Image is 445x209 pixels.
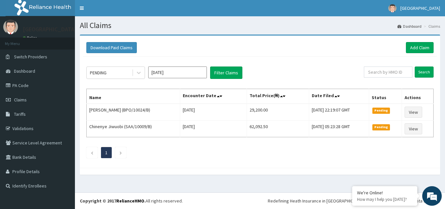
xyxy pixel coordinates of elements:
li: Claims [422,23,440,29]
a: Dashboard [397,23,422,29]
th: Name [87,89,180,104]
th: Date Filed [309,89,369,104]
img: User Image [388,4,396,12]
span: [GEOGRAPHIC_DATA] [400,5,440,11]
a: Next page [119,150,122,156]
div: We're Online! [357,190,412,196]
button: Filter Claims [210,67,242,79]
a: Add Claim [406,42,434,53]
th: Actions [402,89,433,104]
a: Page 1 is your current page [105,150,108,156]
div: Redefining Heath Insurance in [GEOGRAPHIC_DATA] using Telemedicine and Data Science! [268,198,440,204]
span: Pending [372,108,390,113]
input: Select Month and Year [148,67,207,78]
span: Switch Providers [14,54,47,60]
td: [DATE] [180,121,247,137]
div: PENDING [90,69,107,76]
a: View [405,123,422,134]
span: Tariffs [14,111,26,117]
input: Search [415,67,434,78]
td: Chinenye Jiwuobi (SAA/10009/B) [87,121,180,137]
strong: Copyright © 2017 . [80,198,146,204]
th: Total Price(₦) [247,89,309,104]
span: Dashboard [14,68,35,74]
a: Previous page [91,150,93,156]
td: 62,092.50 [247,121,309,137]
td: [DATE] 05:23:28 GMT [309,121,369,137]
span: Claims [14,97,27,103]
th: Status [369,89,402,104]
a: Online [23,36,38,40]
p: [GEOGRAPHIC_DATA] [23,26,77,32]
td: [DATE] [180,104,247,121]
span: Pending [372,124,390,130]
td: [PERSON_NAME] (BPO/10024/B) [87,104,180,121]
td: 29,200.00 [247,104,309,121]
h1: All Claims [80,21,440,30]
a: View [405,107,422,118]
footer: All rights reserved. [75,192,445,209]
td: [DATE] 22:19:07 GMT [309,104,369,121]
a: RelianceHMO [116,198,144,204]
img: User Image [3,20,18,34]
th: Encounter Date [180,89,247,104]
p: How may I help you today? [357,197,412,202]
button: Download Paid Claims [86,42,137,53]
input: Search by HMO ID [364,67,412,78]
